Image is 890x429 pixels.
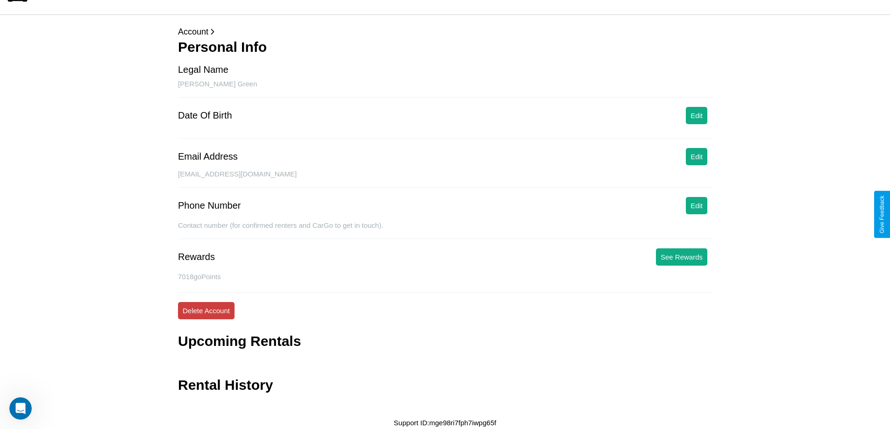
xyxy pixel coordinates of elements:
[686,107,707,124] button: Edit
[879,196,885,233] div: Give Feedback
[178,333,301,349] h3: Upcoming Rentals
[178,110,232,121] div: Date Of Birth
[178,252,215,262] div: Rewards
[394,416,496,429] p: Support ID: mge98ri7fph7iwpg65f
[178,64,228,75] div: Legal Name
[178,377,273,393] h3: Rental History
[178,151,238,162] div: Email Address
[686,148,707,165] button: Edit
[178,39,712,55] h3: Personal Info
[178,270,712,283] p: 7018 goPoints
[656,248,707,266] button: See Rewards
[178,24,712,39] p: Account
[178,221,712,239] div: Contact number (for confirmed renters and CarGo to get in touch).
[686,197,707,214] button: Edit
[9,397,32,420] iframe: Intercom live chat
[178,80,712,98] div: [PERSON_NAME] Green
[178,170,712,188] div: [EMAIL_ADDRESS][DOMAIN_NAME]
[178,302,235,319] button: Delete Account
[178,200,241,211] div: Phone Number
